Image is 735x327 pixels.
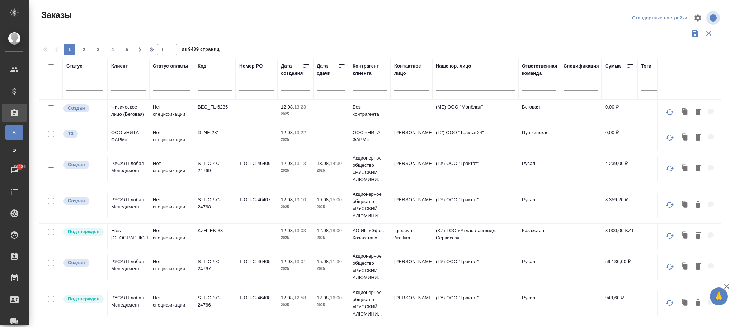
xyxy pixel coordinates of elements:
[68,295,99,303] p: Подтвержден
[353,63,387,77] div: Контрагент клиента
[66,63,83,70] div: Статус
[236,291,277,316] td: Т-ОП-С-46408
[5,125,23,140] a: В
[432,193,518,218] td: (ТУ) ООО "Трактат"
[391,291,432,316] td: [PERSON_NAME]
[107,46,118,53] span: 4
[518,156,560,181] td: Русал
[198,227,232,234] p: KZH_EK-33
[39,9,72,21] span: Заказы
[432,125,518,151] td: (Т2) ООО "Трактат24"
[153,63,188,70] div: Статус оплаты
[63,258,103,268] div: Выставляется автоматически при создании заказа
[678,296,692,310] button: Клонировать
[688,27,702,40] button: Сохранить фильтры
[391,224,432,249] td: Igibaeva Arailym
[432,100,518,125] td: (МБ) ООО "Монблан"
[236,254,277,280] td: Т-ОП-С-46405
[518,125,560,151] td: Пушкинская
[294,228,306,233] p: 13:03
[317,265,345,272] p: 2025
[281,130,294,135] p: 12.08,
[198,258,232,272] p: S_T-OP-C-24767
[678,229,692,243] button: Клонировать
[281,295,294,300] p: 12.08,
[518,291,560,316] td: Русал
[661,227,678,244] button: Обновить
[294,130,306,135] p: 13:22
[317,228,330,233] p: 12.08,
[678,161,692,176] button: Клонировать
[661,196,678,213] button: Обновить
[281,197,294,202] p: 12.08,
[5,143,23,158] a: Ф
[602,291,637,316] td: 948,60 ₽
[689,9,706,27] span: Настроить таблицу
[121,44,133,55] button: 5
[149,193,194,218] td: Нет спецификации
[661,258,678,275] button: Обновить
[432,254,518,280] td: (ТУ) ООО "Трактат"
[63,129,103,139] div: Выставляет КМ при отправке заказа на расчет верстке (для тикета) или для уточнения сроков на прои...
[281,161,294,166] p: 12.08,
[111,196,146,211] p: РУСАЛ Глобал Менеджмент
[68,161,85,168] p: Создан
[564,63,599,70] div: Спецификация
[353,289,387,318] p: Акционерное общество «РУССКИЙ АЛЮМИНИ...
[281,167,310,174] p: 2025
[692,198,704,212] button: Удалить
[353,155,387,183] p: Акционерное общество «РУССКИЙ АЛЮМИНИ...
[317,295,330,300] p: 12.08,
[391,125,432,151] td: [PERSON_NAME]
[317,203,345,211] p: 2025
[391,156,432,181] td: [PERSON_NAME]
[93,44,104,55] button: 3
[330,161,342,166] p: 14:30
[330,259,342,264] p: 11:30
[149,156,194,181] td: Нет спецификации
[281,228,294,233] p: 12.08,
[9,163,30,170] span: 36486
[330,295,342,300] p: 16:00
[281,234,310,241] p: 2025
[432,156,518,181] td: (ТУ) ООО "Трактат"
[661,160,678,177] button: Обновить
[281,265,310,272] p: 2025
[605,63,621,70] div: Сумма
[317,301,345,309] p: 2025
[281,136,310,143] p: 2025
[198,103,232,111] p: BEG_FL-6235
[602,156,637,181] td: 4 239,00 ₽
[281,63,303,77] div: Дата создания
[68,105,85,112] p: Создан
[63,103,103,113] div: Выставляется автоматически при создании заказа
[678,105,692,120] button: Клонировать
[713,289,725,304] span: 🙏
[198,196,232,211] p: S_T-OP-C-24768
[78,44,90,55] button: 2
[518,224,560,249] td: Казахстан
[294,197,306,202] p: 13:10
[692,161,704,176] button: Удалить
[394,63,429,77] div: Контактное лицо
[198,129,232,136] p: D_NF-231
[236,156,277,181] td: Т-ОП-С-46409
[522,63,557,77] div: Ответственная команда
[317,234,345,241] p: 2025
[294,104,306,110] p: 13:23
[317,259,330,264] p: 15.08,
[692,130,704,145] button: Удалить
[111,294,146,309] p: РУСАЛ Глобал Менеджмент
[678,130,692,145] button: Клонировать
[281,301,310,309] p: 2025
[330,197,342,202] p: 15:00
[692,105,704,120] button: Удалить
[149,224,194,249] td: Нет спецификации
[182,45,220,55] span: из 9439 страниц
[678,198,692,212] button: Клонировать
[317,63,338,77] div: Дата сдачи
[111,258,146,272] p: РУСАЛ Глобал Менеджмент
[602,100,637,125] td: 0,00 ₽
[518,100,560,125] td: Беговая
[353,227,387,241] p: АО ИП «Эфес Казахстан»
